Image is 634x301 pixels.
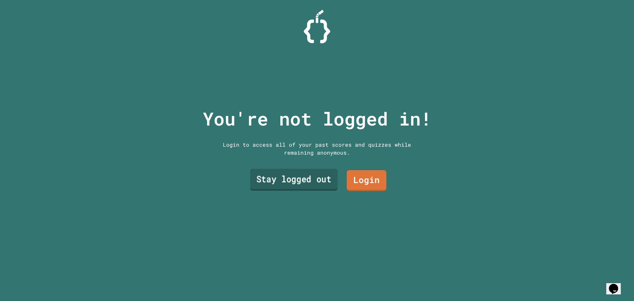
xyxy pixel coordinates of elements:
div: Login to access all of your past scores and quizzes while remaining anonymous. [218,141,416,157]
iframe: chat widget [606,275,627,294]
a: Stay logged out [250,169,337,191]
a: Login [347,170,386,191]
p: You're not logged in! [203,105,432,132]
img: Logo.svg [304,10,330,43]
